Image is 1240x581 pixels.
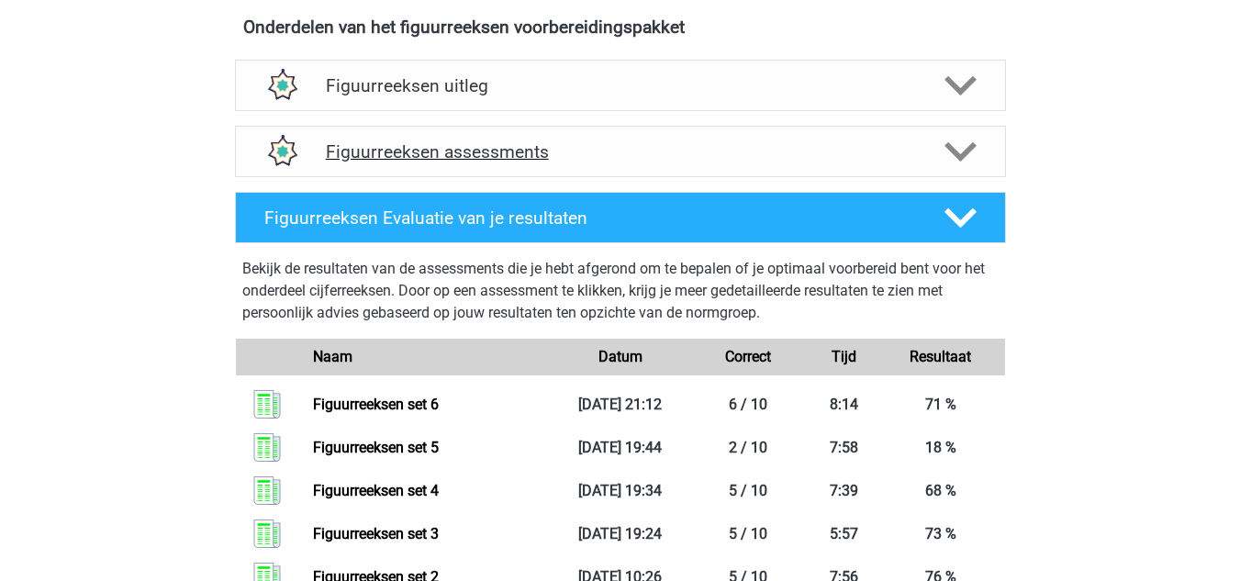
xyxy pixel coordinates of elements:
[313,482,439,499] a: Figuurreeksen set 4
[313,396,439,413] a: Figuurreeksen set 6
[812,346,877,368] div: Tijd
[243,17,998,38] h4: Onderdelen van het figuurreeksen voorbereidingspakket
[228,126,1013,177] a: assessments Figuurreeksen assessments
[326,141,915,162] h4: Figuurreeksen assessments
[877,346,1005,368] div: Resultaat
[228,60,1013,111] a: uitleg Figuurreeksen uitleg
[258,61,305,108] img: figuurreeksen uitleg
[242,258,999,324] p: Bekijk de resultaten van de assessments die je hebt afgerond om te bepalen of je optimaal voorber...
[264,207,915,229] h4: Figuurreeksen Evaluatie van je resultaten
[326,75,915,96] h4: Figuurreeksen uitleg
[258,128,305,174] img: figuurreeksen assessments
[556,346,685,368] div: Datum
[313,525,439,542] a: Figuurreeksen set 3
[313,439,439,456] a: Figuurreeksen set 5
[228,192,1013,243] a: Figuurreeksen Evaluatie van je resultaten
[684,346,812,368] div: Correct
[299,346,555,368] div: Naam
